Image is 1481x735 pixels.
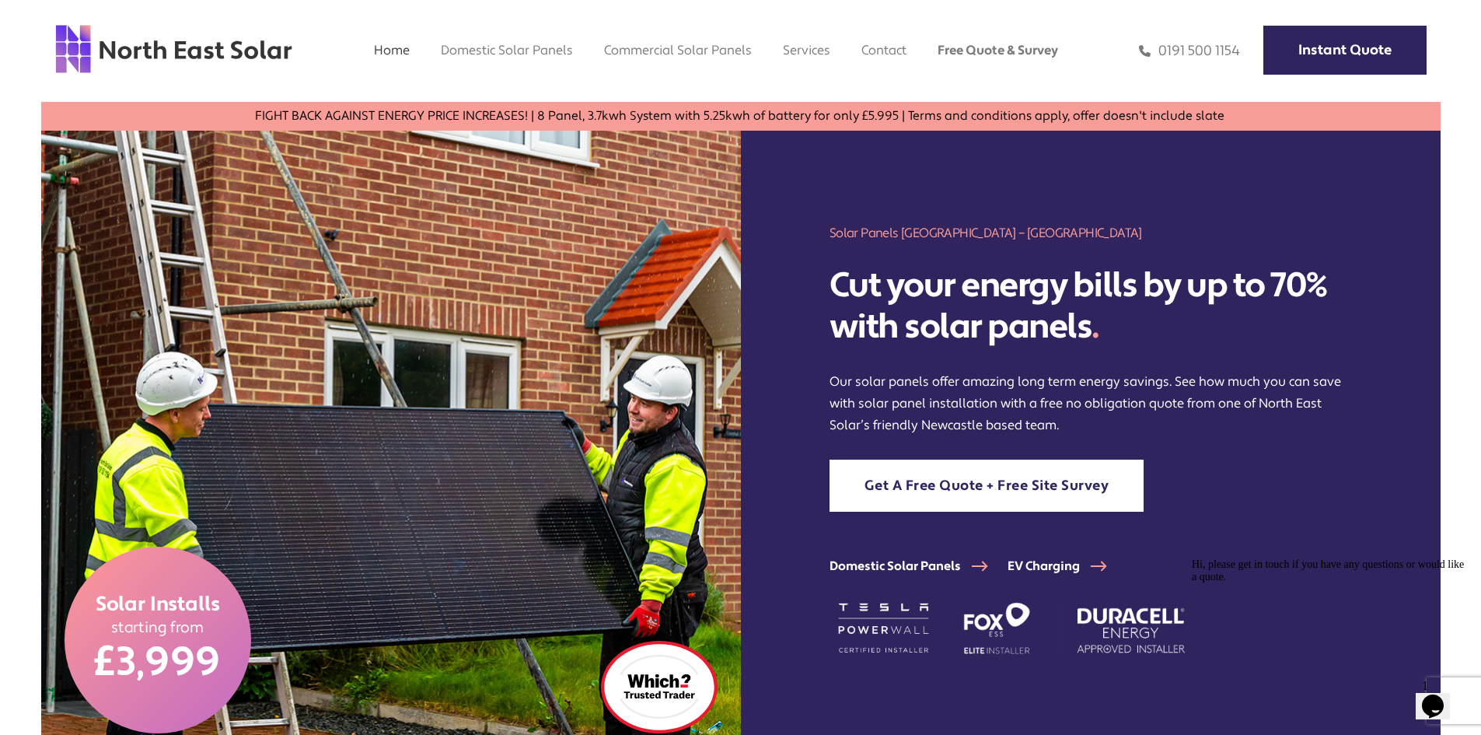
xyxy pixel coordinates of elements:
[861,42,906,58] a: Contact
[604,42,752,58] a: Commercial Solar Panels
[938,42,1058,58] a: Free Quote & Survey
[1416,673,1465,719] iframe: chat widget
[1186,552,1465,665] iframe: chat widget
[783,42,830,58] a: Services
[1139,42,1151,60] img: phone icon
[1139,42,1240,60] a: 0191 500 1154
[374,42,410,58] a: Home
[830,460,1144,512] a: Get A Free Quote + Free Site Survey
[96,592,220,618] span: Solar Installs
[6,6,286,31] div: Hi, please get in touch if you have any questions or would like a quote.
[830,265,1351,348] h2: Cut your energy bills by up to 70% with solar panels
[601,641,718,733] img: which logo
[1263,26,1427,75] a: Instant Quote
[830,224,1351,242] h1: Solar Panels [GEOGRAPHIC_DATA] – [GEOGRAPHIC_DATA]
[54,23,293,75] img: north east solar logo
[111,618,204,637] span: starting from
[830,371,1351,436] p: Our solar panels offer amazing long term energy savings. See how much you can save with solar pan...
[1008,558,1126,574] a: EV Charging
[94,637,221,688] span: £3,999
[830,558,1008,574] a: Domestic Solar Panels
[1092,305,1099,348] span: .
[65,547,251,733] a: Solar Installs starting from £3,999
[441,42,573,58] a: Domestic Solar Panels
[6,6,278,30] span: Hi, please get in touch if you have any questions or would like a quote.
